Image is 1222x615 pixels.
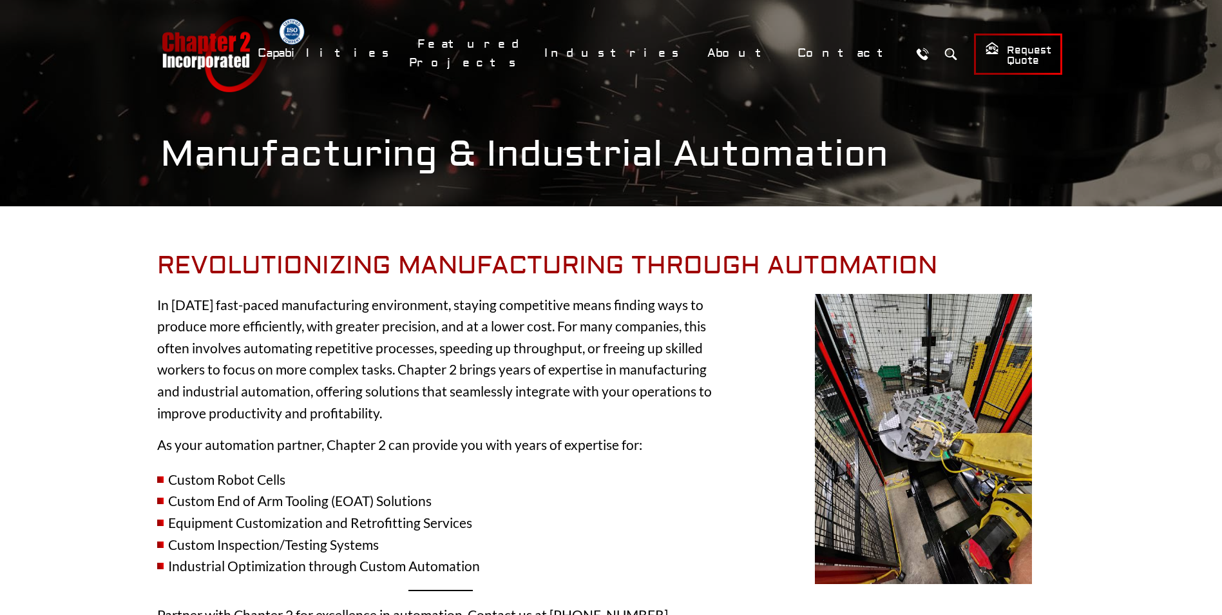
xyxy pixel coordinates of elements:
li: Equipment Customization and Retrofitting Services [157,512,724,534]
li: Custom Inspection/Testing Systems [157,534,724,556]
a: Call Us [911,42,935,66]
a: About [699,39,783,67]
p: In [DATE] fast-paced manufacturing environment, staying competitive means finding ways to produce... [157,294,724,424]
a: Industries [536,39,692,67]
h1: Manufacturing & Industrial Automation [160,133,1062,176]
a: Contact [789,39,904,67]
span: Request Quote [985,41,1051,68]
h2: Revolutionizing Manufacturing Through Automation [157,251,1065,281]
a: Request Quote [974,34,1062,75]
p: As your automation partner, Chapter 2 can provide you with years of expertise for: [157,434,724,456]
a: Chapter 2 Incorporated [160,15,270,92]
li: Industrial Optimization through Custom Automation [157,555,724,577]
button: Search [939,42,963,66]
a: Capabilities [249,39,403,67]
li: Custom Robot Cells [157,469,724,491]
a: Featured Projects [409,30,530,77]
li: Custom End of Arm Tooling (EOAT) Solutions [157,490,724,512]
